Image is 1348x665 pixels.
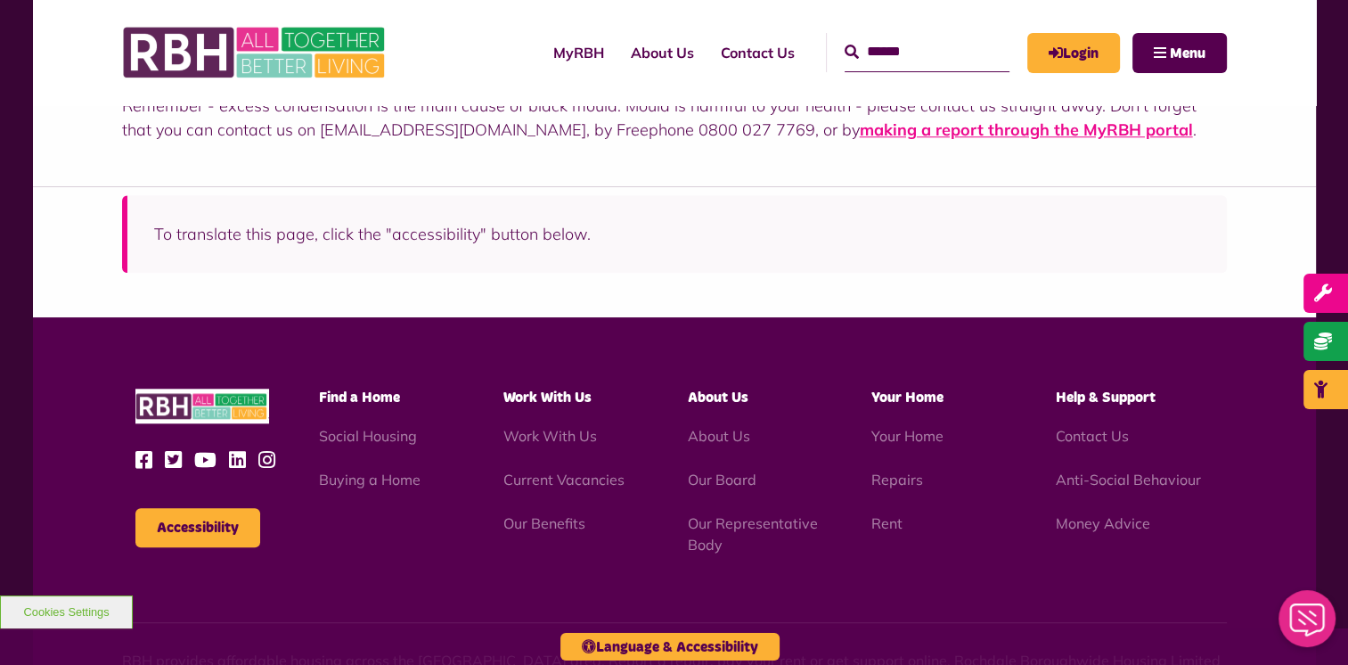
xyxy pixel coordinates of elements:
[135,389,269,423] img: RBH
[503,514,585,532] a: Our Benefits
[540,29,617,77] a: MyRBH
[687,390,748,405] span: About Us
[122,94,1227,142] p: Remember - excess condensation is the main cause of black mould. Mould is harmful to your health ...
[122,18,389,87] img: RBH
[1268,585,1348,665] iframe: Netcall Web Assistant for live chat
[319,390,400,405] span: Find a Home
[617,29,707,77] a: About Us
[1056,427,1129,445] a: Contact Us
[687,471,756,488] a: Our Board
[503,471,625,488] a: Current Vacancies
[1056,390,1156,405] span: Help & Support
[503,390,592,405] span: Work With Us
[687,514,817,554] a: Our Representative Body
[135,508,260,547] button: Accessibility
[1056,471,1201,488] a: Anti-Social Behaviour
[707,29,808,77] a: Contact Us
[871,471,923,488] a: Repairs
[845,33,1009,71] input: Search
[871,514,903,532] a: Rent
[871,390,944,405] span: Your Home
[871,427,944,445] a: Your Home
[319,427,417,445] a: Social Housing - open in a new tab
[687,427,749,445] a: About Us
[503,427,597,445] a: Work With Us
[1170,46,1205,61] span: Menu
[560,633,780,661] button: Language & Accessibility
[1132,33,1227,73] button: Navigation
[1027,33,1120,73] a: MyRBH
[860,119,1193,140] a: making a report through the MyRBH portal - open in a new tab
[154,222,1200,246] p: To translate this page, click the "accessibility" button below.
[319,471,421,488] a: Buying a Home
[1056,514,1150,532] a: Money Advice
